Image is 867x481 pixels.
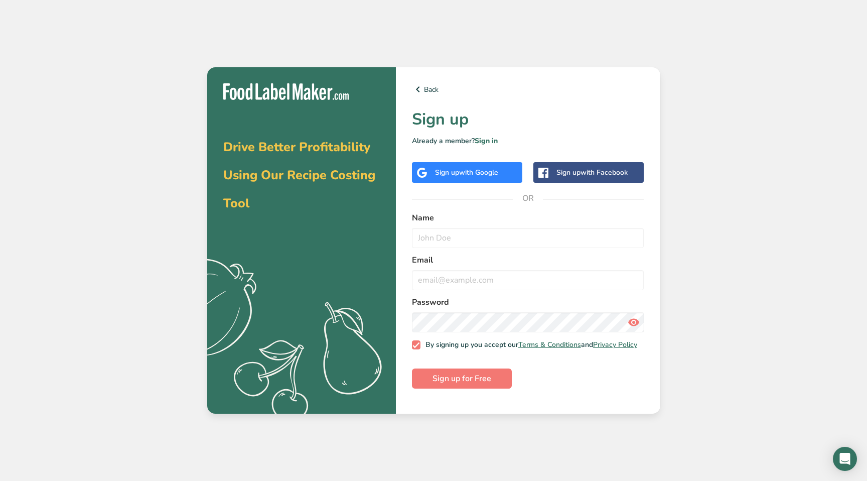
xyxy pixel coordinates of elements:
label: Name [412,212,644,224]
a: Back [412,83,644,95]
label: Email [412,254,644,266]
a: Sign in [475,136,498,146]
span: Drive Better Profitability Using Our Recipe Costing Tool [223,139,375,212]
div: Open Intercom Messenger [833,447,857,471]
span: Sign up for Free [432,373,491,385]
img: Food Label Maker [223,83,349,100]
span: By signing up you accept our and [420,340,637,349]
button: Sign up for Free [412,369,512,389]
div: Sign up [435,167,498,178]
p: Already a member? [412,136,644,146]
a: Terms & Conditions [518,340,581,349]
input: John Doe [412,228,644,248]
a: Privacy Policy [593,340,637,349]
input: email@example.com [412,270,644,290]
h1: Sign up [412,107,644,132]
span: with Google [459,168,498,177]
span: OR [513,183,543,213]
span: with Facebook [581,168,628,177]
label: Password [412,296,644,308]
div: Sign up [556,167,628,178]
